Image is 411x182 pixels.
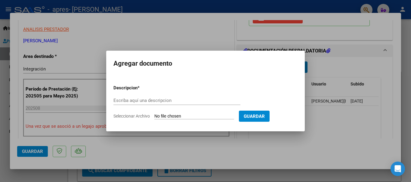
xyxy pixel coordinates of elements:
div: Open Intercom Messenger [391,162,405,176]
button: Guardar [239,111,270,122]
p: Descripcion [113,85,169,91]
h2: Agregar documento [113,58,298,69]
span: Seleccionar Archivo [113,114,150,118]
span: Guardar [244,114,265,119]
